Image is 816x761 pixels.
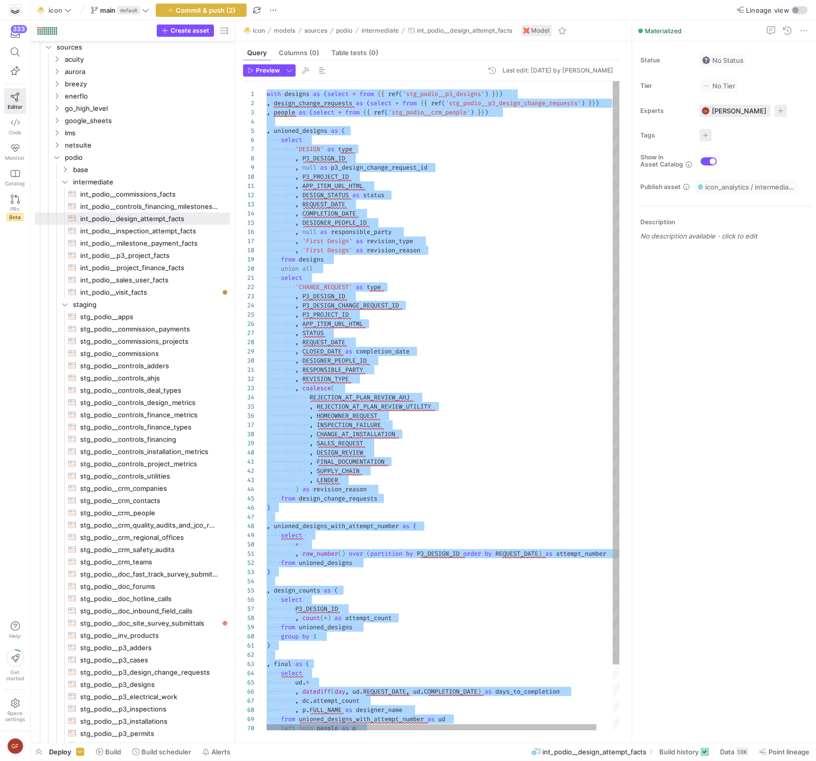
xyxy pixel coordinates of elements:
[243,154,254,163] div: 8
[302,182,363,190] span: APP_ITEM_URL_HTML
[35,41,230,53] div: Press SPACE to select this row.
[80,348,219,360] span: stg_podio__commissions​​​​​​​​​​
[338,145,352,153] span: type
[80,470,219,482] span: stg_podio__controls_utilities​​​​​​​​​​
[65,115,229,127] span: google_sheets
[369,50,378,56] span: (0)
[302,154,345,162] span: P3_DESIGN_ID
[11,25,27,33] div: 333
[700,79,738,92] button: No tierNo Tier
[8,104,22,110] span: Editor
[420,99,424,107] span: {
[320,163,327,172] span: as
[309,50,319,56] span: (0)
[256,67,280,74] span: Preview
[4,25,26,43] button: 333
[243,200,254,209] div: 13
[388,108,470,116] span: 'stg_podio__crm_people'
[80,507,219,519] span: stg_podio__crm_people​​​​​​​​​​
[80,421,219,433] span: stg_podio__controls_finance_types​​​​​​​​​​
[385,108,388,116] span: (
[243,191,254,200] div: 12
[35,286,230,298] a: int_podio__visit_facts​​​​​​​​​​
[80,188,219,200] span: int_podio__commissions_facts​​​​​​​​​​
[80,262,219,274] span: int_podio__project_finance_facts​​​​​​​​​​
[295,163,299,172] span: ,
[243,135,254,145] div: 6
[4,617,26,644] button: Help
[274,127,327,135] span: unioned_designs
[640,183,681,191] span: Publish asset
[35,531,230,543] a: stg_podio__crm_regional_offices​​​​​​​​​​
[35,78,230,90] div: Press SPACE to select this row.
[324,90,327,98] span: (
[581,99,585,107] span: )
[35,519,230,531] a: stg_podio__crm_quality_audits_and_jco_reviews​​​​​​​​​​
[274,99,352,107] span: design_change_requests
[35,65,230,78] div: Press SPACE to select this row.
[720,748,734,756] span: Data
[80,654,219,666] span: stg_podio__p3_cases​​​​​​​​​​
[73,299,229,311] span: staging
[35,274,230,286] div: Press SPACE to select this row.
[35,114,230,127] div: Press SPACE to select this row.
[57,41,229,53] span: sources
[388,90,399,98] span: ref
[295,219,299,227] span: ,
[281,136,302,144] span: select
[35,445,230,458] a: stg_podio__controls_installation_metrics​​​​​​​​​​
[35,556,230,568] a: stg_podio__crm_teams​​​​​​​​​​
[302,25,330,37] button: sources
[80,532,219,543] span: stg_podio__crm_regional_offices​​​​​​​​​​
[35,507,230,519] a: stg_podio__crm_people​​​​​​​​​​
[35,90,230,102] div: Press SPACE to select this row.
[80,519,219,531] span: stg_podio__crm_quality_audits_and_jco_reviews​​​​​​​​​​
[4,139,26,165] a: Monitor
[35,740,230,752] a: stg_podio__p3_procurements​​​​​​​​​​
[80,311,219,323] span: stg_podio__apps​​​​​​​​​​
[80,691,219,703] span: stg_podio__p3_electrical_work​​​​​​​​​​
[295,173,299,181] span: ,
[80,568,219,580] span: stg_podio__doc_fast_track_survey_submittals​​​​​​​​​​
[4,191,26,225] a: PRsBeta
[80,385,219,396] span: stg_podio__controls_deal_types​​​​​​​​​​
[243,99,254,108] div: 2
[35,261,230,274] div: Press SPACE to select this row.
[65,103,229,114] span: go_high_level
[4,735,26,757] button: GF
[80,716,219,727] span: stg_podio__p3_installations​​​​​​​​​​
[334,25,355,37] button: podio
[640,82,691,89] span: Tier
[424,99,427,107] span: {
[35,323,230,335] a: stg_podio__commission_payments​​​​​​​​​​
[35,139,230,151] div: Press SPACE to select this row.
[695,180,798,194] button: icon_analytics / intermediate / INT_PODIO__DESIGN_ATTEMPT_FACTS
[35,727,230,740] a: stg_podio__p3_permits​​​​​​​​​​
[755,743,814,760] button: Point lineage
[377,90,381,98] span: {
[80,617,219,629] span: stg_podio__doc_site_survey_submittals​​​​​​​​​​
[35,580,230,592] a: stg_podio__doc_forums​​​​​​​​​​
[702,56,710,64] img: No status
[442,99,445,107] span: (
[80,201,219,212] span: int_podio__controls_financing_milestones_facts​​​​​​​​​​
[588,99,592,107] span: }
[363,191,385,199] span: status
[37,7,44,14] span: 🐣
[4,88,26,114] a: Editor
[331,127,338,135] span: as
[381,90,385,98] span: {
[211,748,230,756] span: Alerts
[712,107,766,115] span: [PERSON_NAME]
[80,642,219,654] span: stg_podio__p3_adders​​​​​​​​​​
[247,50,267,56] span: Query
[4,114,26,139] a: Code
[35,470,230,482] a: stg_podio__controls_utilities​​​​​​​​​​
[35,237,230,249] div: Press SPACE to select this row.
[417,27,513,34] span: int_podio__design_attempt_facts
[313,108,334,116] span: select
[80,409,219,421] span: stg_podio__controls_finance_metrics​​​​​​​​​​
[295,154,299,162] span: ,
[11,206,20,212] span: PRs
[80,237,219,249] span: int_podio__milestone_payment_facts​​​​​​​​​​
